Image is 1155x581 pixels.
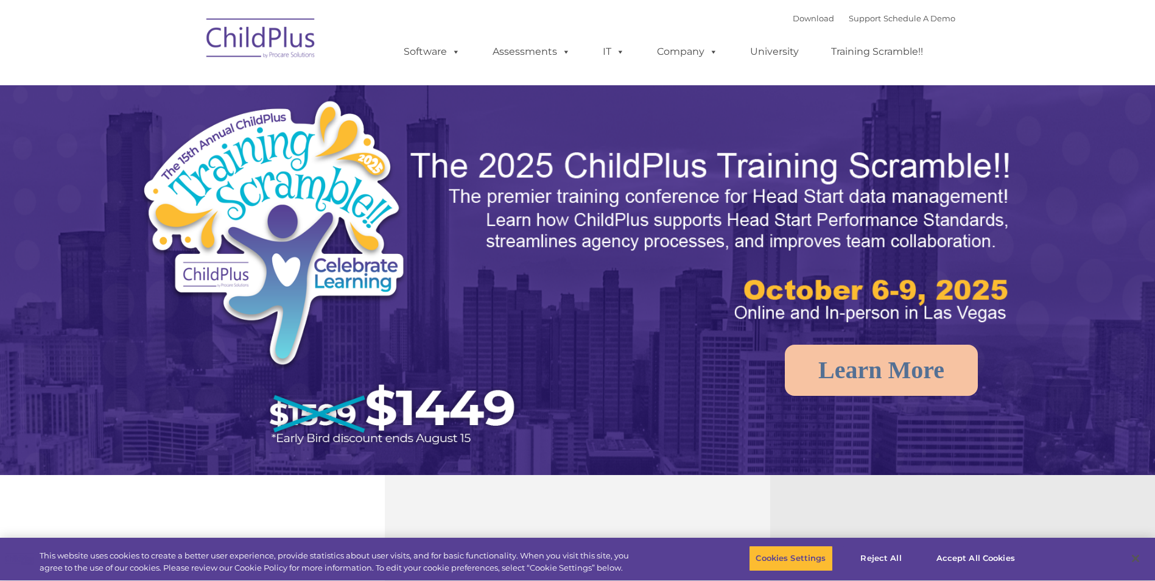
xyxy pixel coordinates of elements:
button: Cookies Settings [749,546,832,571]
a: Download [793,13,834,23]
div: This website uses cookies to create a better user experience, provide statistics about user visit... [40,550,635,574]
a: IT [591,40,637,64]
font: | [793,13,955,23]
a: Training Scramble!! [819,40,935,64]
a: Company [645,40,730,64]
a: Software [391,40,472,64]
button: Accept All Cookies [930,546,1022,571]
button: Close [1122,545,1149,572]
img: ChildPlus by Procare Solutions [200,10,322,71]
button: Reject All [843,546,919,571]
span: Last name [169,80,206,90]
a: University [738,40,811,64]
a: Learn More [785,345,978,396]
span: Phone number [169,130,221,139]
a: Support [849,13,881,23]
a: Assessments [480,40,583,64]
a: Schedule A Demo [883,13,955,23]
